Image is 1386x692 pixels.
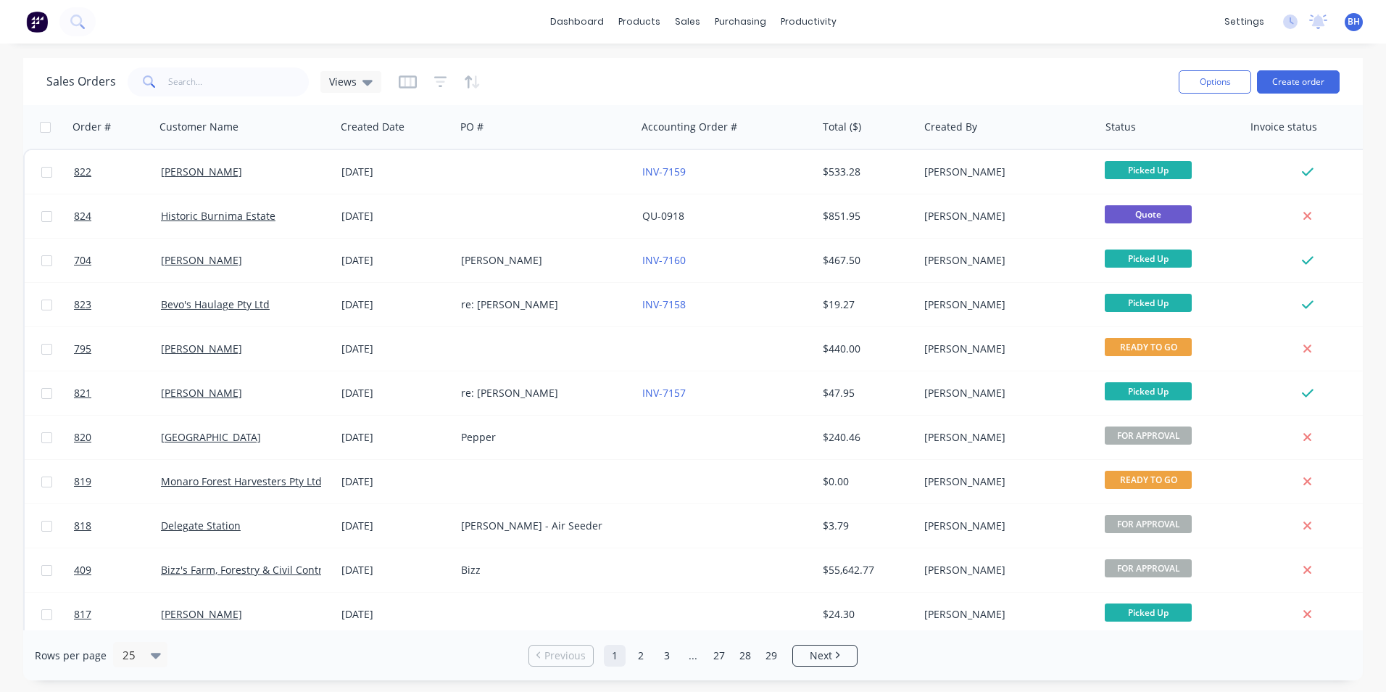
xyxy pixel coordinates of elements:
[924,120,977,134] div: Created By
[544,648,586,663] span: Previous
[460,120,484,134] div: PO #
[604,645,626,667] a: Page 1 is your current page
[74,504,161,548] a: 818
[611,11,668,33] div: products
[74,327,161,371] a: 795
[642,120,737,134] div: Accounting Order #
[708,645,730,667] a: Page 27
[74,607,91,622] span: 817
[341,474,449,489] div: [DATE]
[642,386,686,400] a: INV-7157
[1250,120,1317,134] div: Invoice status
[1105,427,1192,445] span: FOR APPROVAL
[74,253,91,268] span: 704
[161,519,241,532] a: Delegate Station
[341,297,449,312] div: [DATE]
[810,648,832,663] span: Next
[74,371,161,415] a: 821
[924,474,1085,489] div: [PERSON_NAME]
[1105,294,1192,312] span: Picked Up
[529,648,593,663] a: Previous page
[1257,70,1340,94] button: Create order
[823,430,908,445] div: $240.46
[823,209,908,223] div: $851.95
[1105,604,1192,622] span: Picked Up
[642,253,686,267] a: INV-7160
[1105,205,1192,223] span: Quote
[161,209,275,223] a: Historic Burnima Estate
[341,253,449,268] div: [DATE]
[1105,382,1192,400] span: Picked Up
[760,645,782,667] a: Page 29
[74,430,91,445] span: 820
[656,645,678,667] a: Page 3
[161,386,242,400] a: [PERSON_NAME]
[74,150,161,194] a: 822
[341,342,449,356] div: [DATE]
[707,11,773,33] div: purchasing
[72,120,111,134] div: Order #
[924,519,1085,533] div: [PERSON_NAME]
[823,563,908,577] div: $55,642.77
[74,342,91,356] span: 795
[823,519,908,533] div: $3.79
[461,519,622,533] div: [PERSON_NAME] - Air Seeder
[74,283,161,326] a: 823
[461,430,622,445] div: Pepper
[924,165,1085,179] div: [PERSON_NAME]
[161,563,388,577] a: Bizz's Farm, Forestry & Civil Contracting Pty Ltd
[773,11,844,33] div: productivity
[74,209,91,223] span: 824
[630,645,652,667] a: Page 2
[1105,250,1192,268] span: Picked Up
[161,297,270,311] a: Bevo's Haulage Pty Ltd
[523,645,863,667] ul: Pagination
[161,474,322,488] a: Monaro Forest Harvesters Pty Ltd
[682,645,704,667] a: Jump forward
[341,386,449,400] div: [DATE]
[74,548,161,592] a: 409
[823,120,861,134] div: Total ($)
[74,297,91,312] span: 823
[642,209,684,223] a: QU-0918
[46,75,116,88] h1: Sales Orders
[642,297,686,311] a: INV-7158
[461,563,622,577] div: Bizz
[642,165,686,178] a: INV-7159
[74,563,91,577] span: 409
[341,563,449,577] div: [DATE]
[74,474,91,489] span: 819
[924,297,1085,312] div: [PERSON_NAME]
[74,194,161,238] a: 824
[1348,15,1360,28] span: BH
[26,11,48,33] img: Factory
[161,342,242,355] a: [PERSON_NAME]
[924,607,1085,622] div: [PERSON_NAME]
[924,253,1085,268] div: [PERSON_NAME]
[35,648,107,663] span: Rows per page
[924,386,1085,400] div: [PERSON_NAME]
[74,165,91,179] span: 822
[668,11,707,33] div: sales
[1179,70,1251,94] button: Options
[341,165,449,179] div: [DATE]
[1105,161,1192,179] span: Picked Up
[341,209,449,223] div: [DATE]
[1105,471,1192,489] span: READY TO GO
[793,648,857,663] a: Next page
[341,607,449,622] div: [DATE]
[74,519,91,533] span: 818
[924,209,1085,223] div: [PERSON_NAME]
[823,474,908,489] div: $0.00
[329,74,357,89] span: Views
[543,11,611,33] a: dashboard
[734,645,756,667] a: Page 28
[1105,559,1192,577] span: FOR APPROVAL
[1105,120,1136,134] div: Status
[74,460,161,503] a: 819
[168,67,310,96] input: Search...
[341,430,449,445] div: [DATE]
[161,253,242,267] a: [PERSON_NAME]
[1105,515,1192,533] span: FOR APPROVAL
[823,253,908,268] div: $467.50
